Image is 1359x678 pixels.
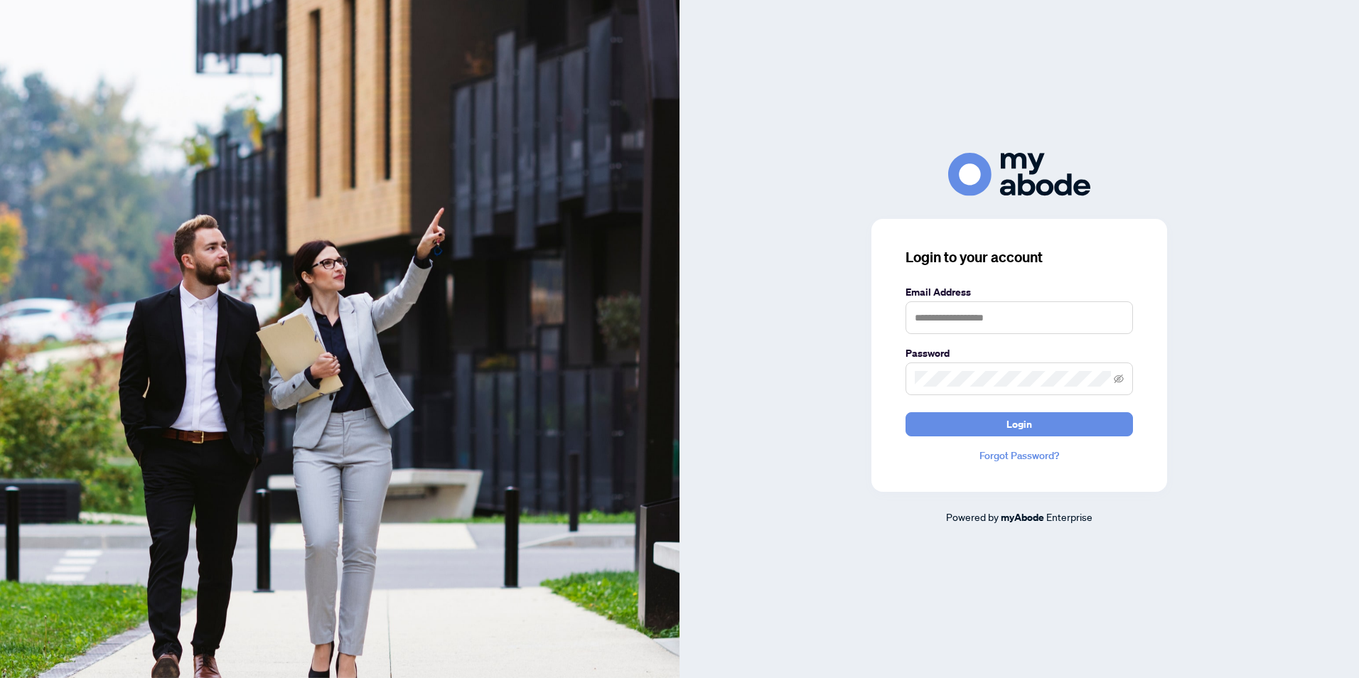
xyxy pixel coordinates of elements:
a: Forgot Password? [906,448,1133,463]
img: ma-logo [948,153,1090,196]
label: Email Address [906,284,1133,300]
span: eye-invisible [1114,374,1124,384]
span: Enterprise [1046,510,1092,523]
span: Powered by [946,510,999,523]
h3: Login to your account [906,247,1133,267]
span: Login [1006,413,1032,436]
a: myAbode [1001,510,1044,525]
label: Password [906,345,1133,361]
button: Login [906,412,1133,436]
